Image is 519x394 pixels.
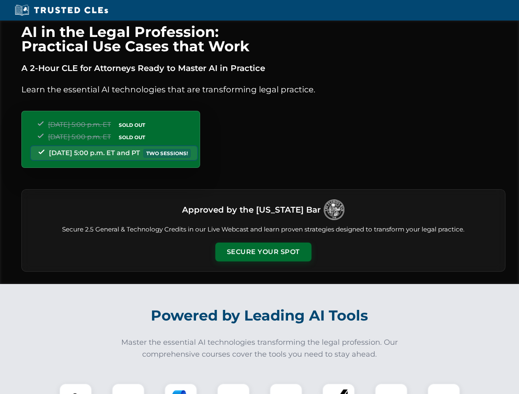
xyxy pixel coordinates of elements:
img: Logo [324,199,344,220]
p: Master the essential AI technologies transforming the legal profession. Our comprehensive courses... [116,337,404,360]
img: Trusted CLEs [12,4,111,16]
p: A 2-Hour CLE for Attorneys Ready to Master AI in Practice [21,62,505,75]
span: [DATE] 5:00 p.m. ET [48,121,111,128]
h3: Approved by the [US_STATE] Bar [182,202,321,217]
span: [DATE] 5:00 p.m. ET [48,133,111,141]
p: Secure 2.5 General & Technology Credits in our Live Webcast and learn proven strategies designed ... [32,225,495,234]
h2: Powered by Leading AI Tools [32,301,487,330]
h1: AI in the Legal Profession: Practical Use Cases that Work [21,25,505,53]
button: Secure Your Spot [215,243,311,261]
p: Learn the essential AI technologies that are transforming legal practice. [21,83,505,96]
span: SOLD OUT [116,121,148,129]
span: SOLD OUT [116,133,148,142]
